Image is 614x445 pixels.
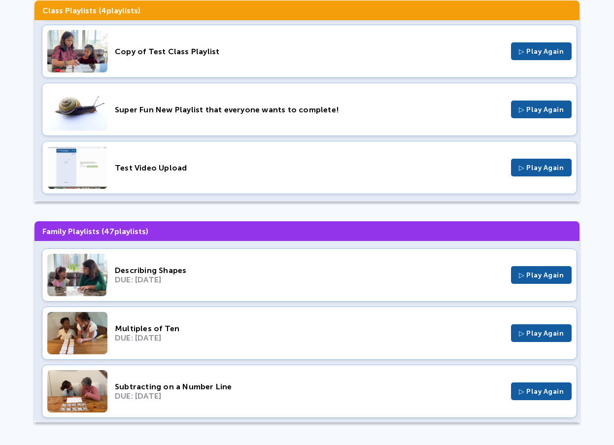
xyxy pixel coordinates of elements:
[511,324,572,342] button: ▷ Play Again
[34,0,580,20] h3: Class Playlists ( playlists)
[47,146,107,189] img: Thumbnail
[115,324,504,333] div: Multiples of Ten
[104,227,114,236] span: 47
[511,266,572,284] button: ▷ Play Again
[47,88,107,131] img: Thumbnail
[115,391,504,401] div: DUE: [DATE]
[101,6,106,15] span: 4
[519,105,564,114] span: ▷ Play Again
[47,254,107,296] img: Thumbnail
[115,47,504,56] div: Copy of Test Class Playlist
[572,401,607,438] iframe: Chat
[519,329,564,338] span: ▷ Play Again
[34,221,580,241] h3: Family Playlists ( playlists)
[115,105,504,114] div: Super Fun New Playlist that everyone wants to complete!
[519,271,564,279] span: ▷ Play Again
[47,370,107,412] img: Thumbnail
[115,333,504,342] div: DUE: [DATE]
[519,387,564,396] span: ▷ Play Again
[115,382,504,391] div: Subtracting on a Number Line
[115,275,504,284] div: DUE: [DATE]
[511,101,572,118] button: ▷ Play Again
[47,312,107,354] img: Thumbnail
[519,47,564,56] span: ▷ Play Again
[47,30,107,72] img: Thumbnail
[115,163,504,172] div: Test Video Upload
[511,159,572,176] button: ▷ Play Again
[511,42,572,60] button: ▷ Play Again
[115,266,504,275] div: Describing Shapes
[519,164,564,172] span: ▷ Play Again
[511,382,572,400] button: ▷ Play Again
